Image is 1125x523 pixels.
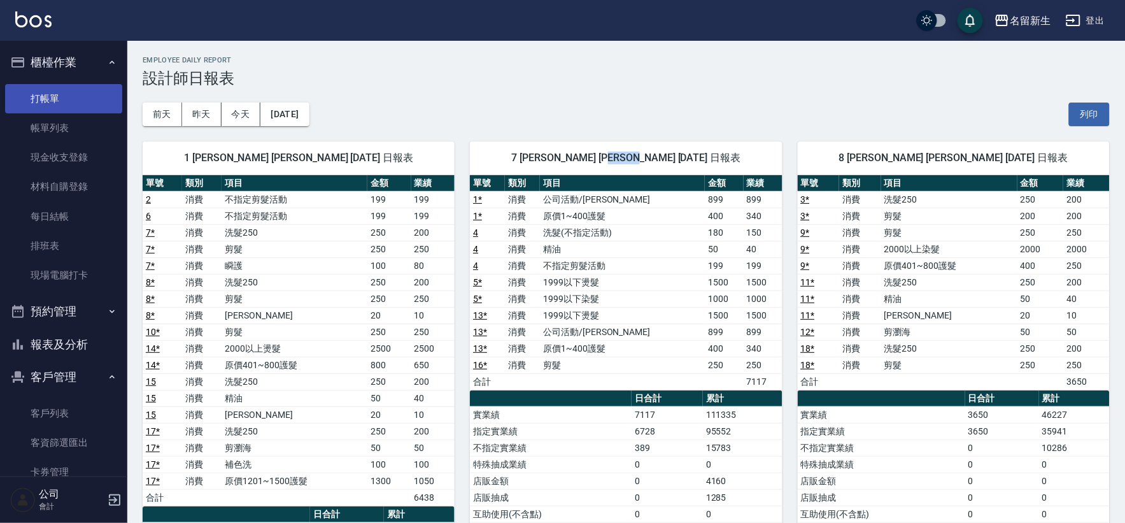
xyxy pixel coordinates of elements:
[744,324,782,340] td: 899
[222,373,367,390] td: 洗髮250
[744,241,782,257] td: 40
[839,274,881,290] td: 消費
[1063,373,1110,390] td: 3650
[158,152,439,164] span: 1 [PERSON_NAME] [PERSON_NAME] [DATE] 日報表
[470,406,632,423] td: 實業績
[222,175,367,192] th: 項目
[367,307,411,324] td: 20
[222,406,367,423] td: [PERSON_NAME]
[965,423,1039,440] td: 3650
[798,473,965,489] td: 店販金額
[540,257,705,274] td: 不指定剪髮活動
[5,261,122,290] a: 現場電腦打卡
[146,211,151,221] a: 6
[1039,423,1110,440] td: 35941
[411,440,455,456] td: 50
[473,244,478,254] a: 4
[222,208,367,224] td: 不指定剪髮活動
[965,440,1039,456] td: 0
[1063,274,1110,290] td: 200
[1063,357,1110,373] td: 250
[798,489,965,506] td: 店販抽成
[411,357,455,373] td: 650
[881,340,1017,357] td: 洗髮250
[1039,406,1110,423] td: 46227
[146,194,151,204] a: 2
[146,393,156,403] a: 15
[222,307,367,324] td: [PERSON_NAME]
[839,208,881,224] td: 消費
[540,340,705,357] td: 原價1~400護髮
[1017,307,1063,324] td: 20
[798,456,965,473] td: 特殊抽成業績
[1063,241,1110,257] td: 2000
[881,208,1017,224] td: 剪髮
[367,191,411,208] td: 199
[505,208,540,224] td: 消費
[798,406,965,423] td: 實業績
[703,390,782,407] th: 累計
[411,274,455,290] td: 200
[182,224,222,241] td: 消費
[965,473,1039,489] td: 0
[839,257,881,274] td: 消費
[1017,340,1063,357] td: 250
[143,56,1110,64] h2: Employee Daily Report
[1063,307,1110,324] td: 10
[411,340,455,357] td: 2500
[505,290,540,307] td: 消費
[411,473,455,489] td: 1050
[744,208,782,224] td: 340
[703,489,782,506] td: 1285
[798,373,840,390] td: 合計
[367,290,411,307] td: 250
[182,290,222,307] td: 消費
[632,506,703,522] td: 0
[5,231,122,261] a: 排班表
[222,241,367,257] td: 剪髮
[703,456,782,473] td: 0
[222,103,261,126] button: 今天
[1061,9,1110,32] button: 登出
[540,175,705,192] th: 項目
[705,290,744,307] td: 1000
[470,373,505,390] td: 合計
[744,274,782,290] td: 1500
[744,175,782,192] th: 業績
[222,357,367,373] td: 原價401~800護髮
[367,473,411,489] td: 1300
[632,440,703,456] td: 389
[839,224,881,241] td: 消費
[965,506,1039,522] td: 0
[367,423,411,440] td: 250
[1017,357,1063,373] td: 250
[411,224,455,241] td: 200
[813,152,1094,164] span: 8 [PERSON_NAME] [PERSON_NAME] [DATE] 日報表
[965,406,1039,423] td: 3650
[705,175,744,192] th: 金額
[367,208,411,224] td: 199
[473,227,478,238] a: 4
[1017,257,1063,274] td: 400
[411,257,455,274] td: 80
[839,290,881,307] td: 消費
[470,489,632,506] td: 店販抽成
[367,257,411,274] td: 100
[881,175,1017,192] th: 項目
[540,324,705,340] td: 公司活動/[PERSON_NAME]
[182,390,222,406] td: 消費
[411,241,455,257] td: 250
[411,456,455,473] td: 100
[705,191,744,208] td: 899
[798,175,1110,390] table: a dense table
[505,307,540,324] td: 消費
[703,473,782,489] td: 4160
[632,390,703,407] th: 日合計
[5,46,122,79] button: 櫃檯作業
[881,224,1017,241] td: 剪髮
[5,361,122,394] button: 客戶管理
[540,357,705,373] td: 剪髮
[5,428,122,457] a: 客資篩選匯出
[540,290,705,307] td: 1999以下染髮
[182,324,222,340] td: 消費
